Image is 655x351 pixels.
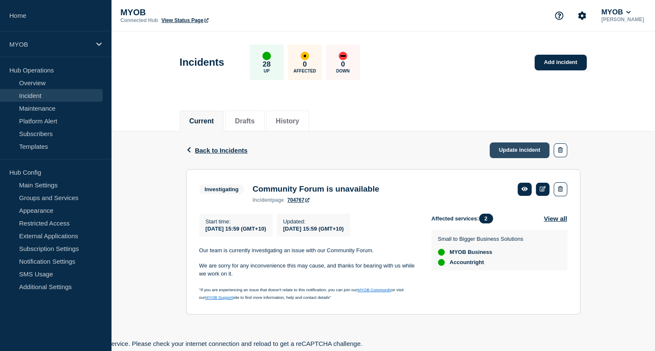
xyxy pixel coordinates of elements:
span: "If you are experiencing an issue that doesn't relate to this notification, you can join our [199,287,357,292]
button: MYOB [599,8,633,17]
p: Affected [293,69,316,73]
div: affected [301,52,309,60]
a: MYOB Support [205,295,233,300]
p: MYOB [120,8,290,17]
div: up [438,259,445,266]
a: View Status Page [162,17,209,23]
span: Accountright [450,259,484,266]
h3: Community Forum is unavailable [253,184,379,194]
button: View all [544,214,567,223]
button: Account settings [573,7,591,25]
span: 2 [479,214,493,223]
div: up [438,249,445,256]
span: Investigating [199,184,244,194]
span: incident [253,197,272,203]
p: Small to Bigger Business Solutions [438,236,524,242]
p: Down [336,69,350,73]
button: History [276,117,299,125]
div: down [339,52,347,60]
p: Up [264,69,270,73]
span: [DATE] 15:59 (GMT+10) [206,226,266,232]
button: Drafts [235,117,254,125]
p: 28 [262,60,270,69]
span: Back to Incidents [195,147,248,154]
p: 0 [341,60,345,69]
span: MYOB Business [450,249,492,256]
a: Add incident [535,55,587,70]
button: Current [190,117,214,125]
h1: Incidents [180,56,224,68]
p: 0 [303,60,307,69]
span: site to find more information, help and contact details" [233,295,331,300]
a: 704767 [287,197,309,203]
p: Connected Hub [120,17,158,23]
div: [DATE] 15:59 (GMT+10) [283,225,344,232]
button: Back to Incidents [186,147,248,154]
a: MYOB Community [357,287,392,292]
p: Updated : [283,218,344,225]
p: [PERSON_NAME] [599,17,646,22]
p: Our team is currently investigating an issue with our Community Forum. [199,247,418,254]
button: Support [550,7,568,25]
p: MYOB [9,41,91,48]
p: We are sorry for any inconvenience this may cause, and thanks for bearing with us while we work o... [199,262,418,278]
a: Update incident [490,142,550,158]
p: page [253,197,284,203]
p: Start time : [206,218,266,225]
span: Affected services: [432,214,497,223]
div: up [262,52,271,60]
